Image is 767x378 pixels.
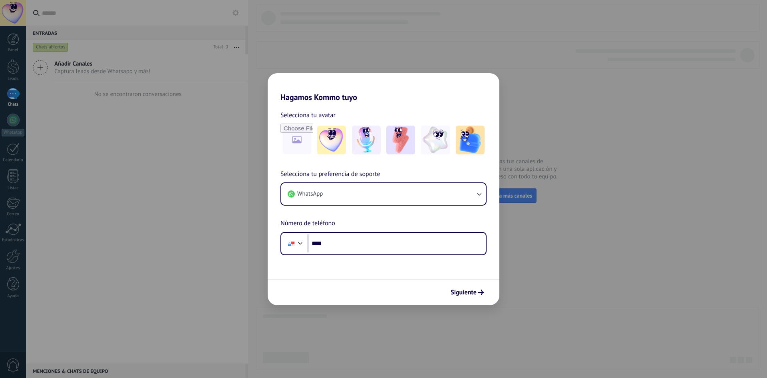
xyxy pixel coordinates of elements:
span: WhatsApp [297,190,323,198]
img: -5.jpeg [456,126,485,154]
button: WhatsApp [281,183,486,205]
h2: Hagamos Kommo tuyo [268,73,499,102]
img: -2.jpeg [352,126,381,154]
img: -4.jpeg [421,126,450,154]
span: Selecciona tu avatar [280,110,336,120]
div: Panama: + 507 [284,235,299,252]
button: Siguiente [447,286,487,299]
img: -3.jpeg [386,126,415,154]
span: Selecciona tu preferencia de soporte [280,169,380,180]
span: Siguiente [451,290,477,295]
img: -1.jpeg [317,126,346,154]
span: Número de teléfono [280,218,335,229]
